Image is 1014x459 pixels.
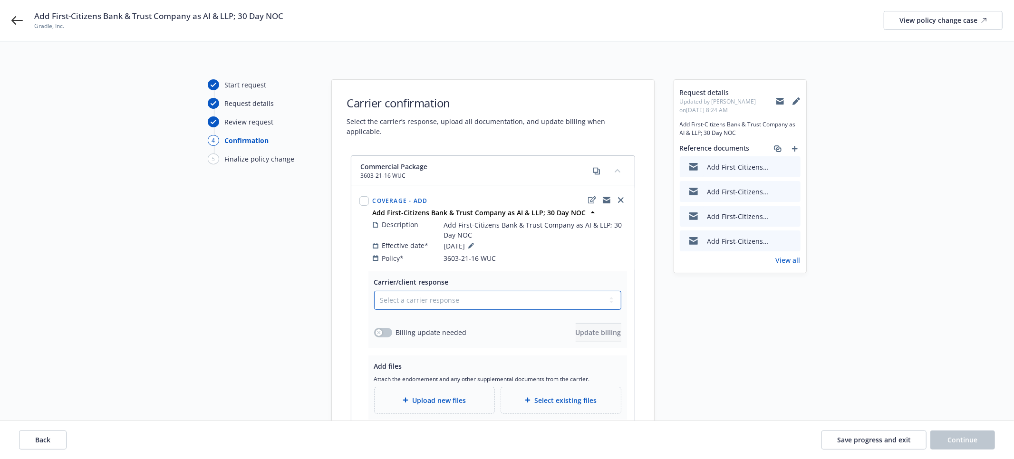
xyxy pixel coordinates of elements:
[788,211,797,221] button: preview file
[576,328,621,337] span: Update billing
[347,116,639,136] span: Select the carrier’s response, upload all documentation, and update billing when applicable.
[374,362,402,371] span: Add files
[225,117,274,127] div: Review request
[501,387,621,414] div: Select existing files
[534,395,597,405] span: Select existing files
[772,143,783,154] a: associate
[610,163,625,178] button: collapse content
[374,387,495,414] div: Upload new files
[382,220,419,229] span: Description
[347,95,639,111] h1: Carrier confirmation
[374,277,449,287] span: Carrier/client response
[396,327,467,337] span: Billing update needed
[225,98,274,108] div: Request details
[19,430,67,449] button: Back
[34,22,283,30] span: Gradle, Inc.
[208,153,219,164] div: 5
[776,255,801,265] a: View all
[382,253,404,263] span: Policy*
[707,162,769,172] div: Add First-Citizens Bank & Trust Company as AI & LLP; 30 Day NOC.msg
[707,236,769,246] div: Add First-Citizens Bank & Trust Company as AI & LLP; 30 Day NOC.msg
[899,11,987,29] div: View policy change case
[35,435,50,444] span: Back
[374,375,621,383] span: Attach the endorsement and any other supplemental documents from the carrier.
[707,211,769,221] div: Add First-Citizens Bank & Trust Company as AI & LLP; 30 Day NOC.msg
[837,435,911,444] span: Save progress and exit
[788,187,797,197] button: preview file
[680,143,750,154] span: Reference documents
[225,80,267,90] div: Start request
[225,154,295,164] div: Finalize policy change
[373,197,428,205] span: Coverage - Add
[361,172,428,180] span: 3603-21-16 WUC
[412,395,466,405] span: Upload new files
[948,435,978,444] span: Continue
[773,211,781,221] button: download file
[361,162,428,172] span: Commercial Package
[351,156,635,186] div: Commercial Package3603-21-16 WUCcopycollapse content
[576,323,621,342] button: Update billing
[225,135,269,145] div: Confirmation
[788,236,797,246] button: preview file
[680,87,776,97] span: Request details
[884,11,1003,30] a: View policy change case
[773,236,781,246] button: download file
[591,165,602,177] a: copy
[707,187,769,197] div: Add First-Citizens Bank & Trust Company as AI & LLP; 30 Day NOC.msg
[208,135,219,146] div: 4
[373,208,586,217] strong: Add First-Citizens Bank & Trust Company as AI & LLP; 30 Day NOC
[821,430,927,449] button: Save progress and exit
[444,220,627,240] span: Add First-Citizens Bank & Trust Company as AI & LLP; 30 Day NOC
[789,143,801,154] a: add
[34,10,283,22] span: Add First-Citizens Bank & Trust Company as AI & LLP; 30 Day NOC
[444,253,496,263] span: 3603-21-16 WUC
[587,194,598,206] a: edit
[601,194,612,206] a: copyLogging
[444,240,477,251] span: [DATE]
[773,162,781,172] button: download file
[615,194,627,206] a: close
[680,97,776,115] span: Updated by [PERSON_NAME] on [DATE] 8:24 AM
[773,187,781,197] button: download file
[680,120,801,137] span: Add First-Citizens Bank & Trust Company as AI & LLP; 30 Day NOC
[382,240,429,250] span: Effective date*
[930,430,995,449] button: Continue
[788,162,797,172] button: preview file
